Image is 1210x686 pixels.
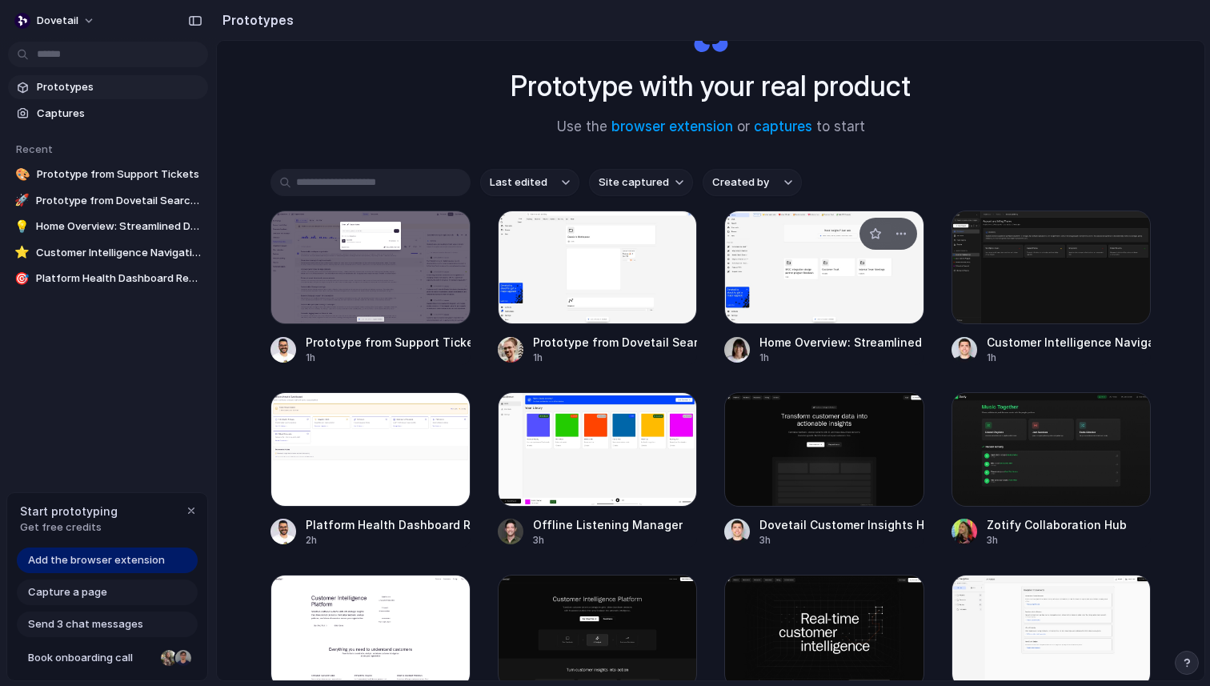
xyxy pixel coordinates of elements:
[14,166,30,183] div: 🎨
[216,10,294,30] h2: Prototypes
[611,118,733,134] a: browser extension
[270,211,471,365] a: Prototype from Support TicketsPrototype from Support Tickets1h
[36,245,202,261] span: Customer Intelligence Navigation Enhancements
[480,169,579,196] button: Last edited
[589,169,693,196] button: Site captured
[987,334,1152,351] div: Customer Intelligence Navigation Enhancements
[533,334,698,351] div: Prototype from Dovetail Search Results
[533,516,683,533] div: Offline Listening Manager
[759,351,924,365] div: 1h
[20,520,118,536] span: Get free credits
[14,193,30,209] div: 🚀
[270,392,471,547] a: Platform Health Dashboard RedesignPlatform Health Dashboard Redesign2h
[498,211,698,365] a: Prototype from Dovetail Search ResultsPrototype from Dovetail Search Results1h
[599,175,669,191] span: Site captured
[8,102,208,126] a: Captures
[36,219,202,235] span: Home Overview: Streamlined Dashboard
[28,616,143,632] span: Send 3 chat messages
[14,219,30,235] div: 💡
[14,245,30,261] div: ⭐
[174,648,193,668] div: Christian Iacullo
[952,392,1152,547] a: Zotify Collaboration HubZotify Collaboration Hub3h
[724,392,924,547] a: Dovetail Customer Insights HomepageDovetail Customer Insights Homepage3h
[8,215,208,239] a: 💡Home Overview: Streamlined Dashboard
[533,533,683,548] div: 3h
[36,193,202,209] span: Prototype from Dovetail Search Results
[36,271,202,287] span: Platform Health Dashboard Redesign
[306,516,471,533] div: Platform Health Dashboard Redesign
[28,650,154,666] span: Book onboarding call
[490,175,547,191] span: Last edited
[37,166,202,183] span: Prototype from Support Tickets
[759,516,924,533] div: Dovetail Customer Insights Homepage
[16,142,53,155] span: Recent
[724,211,924,365] a: Home Overview: Streamlined DashboardHome Overview: Streamlined Dashboard1h
[987,351,1152,365] div: 1h
[8,162,208,187] a: 🎨Prototype from Support Tickets
[533,351,698,365] div: 1h
[37,79,202,95] span: Prototypes
[8,241,208,265] a: ⭐Customer Intelligence Navigation Enhancements
[754,118,812,134] a: captures
[8,75,208,99] a: Prototypes
[759,334,924,351] div: Home Overview: Streamlined Dashboard
[306,533,471,548] div: 2h
[511,65,911,107] h1: Prototype with your real product
[17,645,198,671] a: Book onboarding call
[37,106,202,122] span: Captures
[759,533,924,548] div: 3h
[8,189,208,213] a: 🚀Prototype from Dovetail Search Results
[987,516,1127,533] div: Zotify Collaboration Hub
[306,351,471,365] div: 1h
[20,503,118,520] span: Start prototyping
[498,392,698,547] a: Offline Listening ManagerOffline Listening Manager3h
[952,211,1152,365] a: Customer Intelligence Navigation EnhancementsCustomer Intelligence Navigation Enhancements1h
[8,8,103,34] button: dovetail
[987,533,1127,548] div: 3h
[28,552,165,568] span: Add the browser extension
[712,175,769,191] span: Created by
[703,169,802,196] button: Created by
[28,584,107,600] span: Capture a page
[8,267,208,291] a: 🎯Platform Health Dashboard Redesign
[159,648,178,668] div: Nicole Kubica
[306,334,471,351] div: Prototype from Support Tickets
[557,117,865,138] span: Use the or to start
[37,13,78,29] span: dovetail
[14,271,30,287] div: 🎯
